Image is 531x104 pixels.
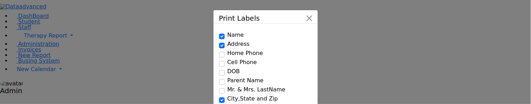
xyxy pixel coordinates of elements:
label: City,State and Zip [228,96,278,102]
label: Address [228,41,250,47]
label: Mr. & Mrs. LastName [228,87,286,92]
label: Cell Phone [228,60,257,65]
h5: Print Labels [219,13,260,23]
label: DOB [228,69,240,74]
label: Name [228,32,244,38]
label: Parent Name [228,78,264,83]
button: Close [304,13,315,24]
label: Home Phone [228,50,263,56]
